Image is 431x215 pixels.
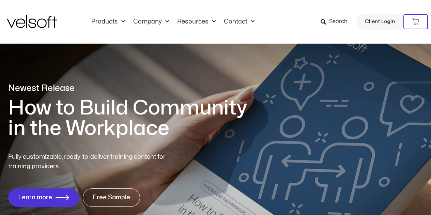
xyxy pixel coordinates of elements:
nav: Menu [87,18,259,26]
a: ResourcesMenu Toggle [173,18,220,26]
h1: How to Build Community in the Workplace [8,98,257,139]
span: Search [329,17,348,26]
span: Free Sample [93,194,130,201]
a: CompanyMenu Toggle [129,18,173,26]
a: Learn more [8,188,79,207]
p: Fully customizable, ready-to-deliver training content for training providers. [8,152,178,171]
a: Free Sample [83,188,140,207]
a: Search [321,16,352,28]
p: Newest Release [8,82,257,94]
a: ProductsMenu Toggle [87,18,129,26]
a: ContactMenu Toggle [220,18,259,26]
span: Client Login [365,17,395,26]
img: Velsoft Training Materials [7,15,57,28]
span: Learn more [18,194,52,201]
a: Client Login [356,14,403,30]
